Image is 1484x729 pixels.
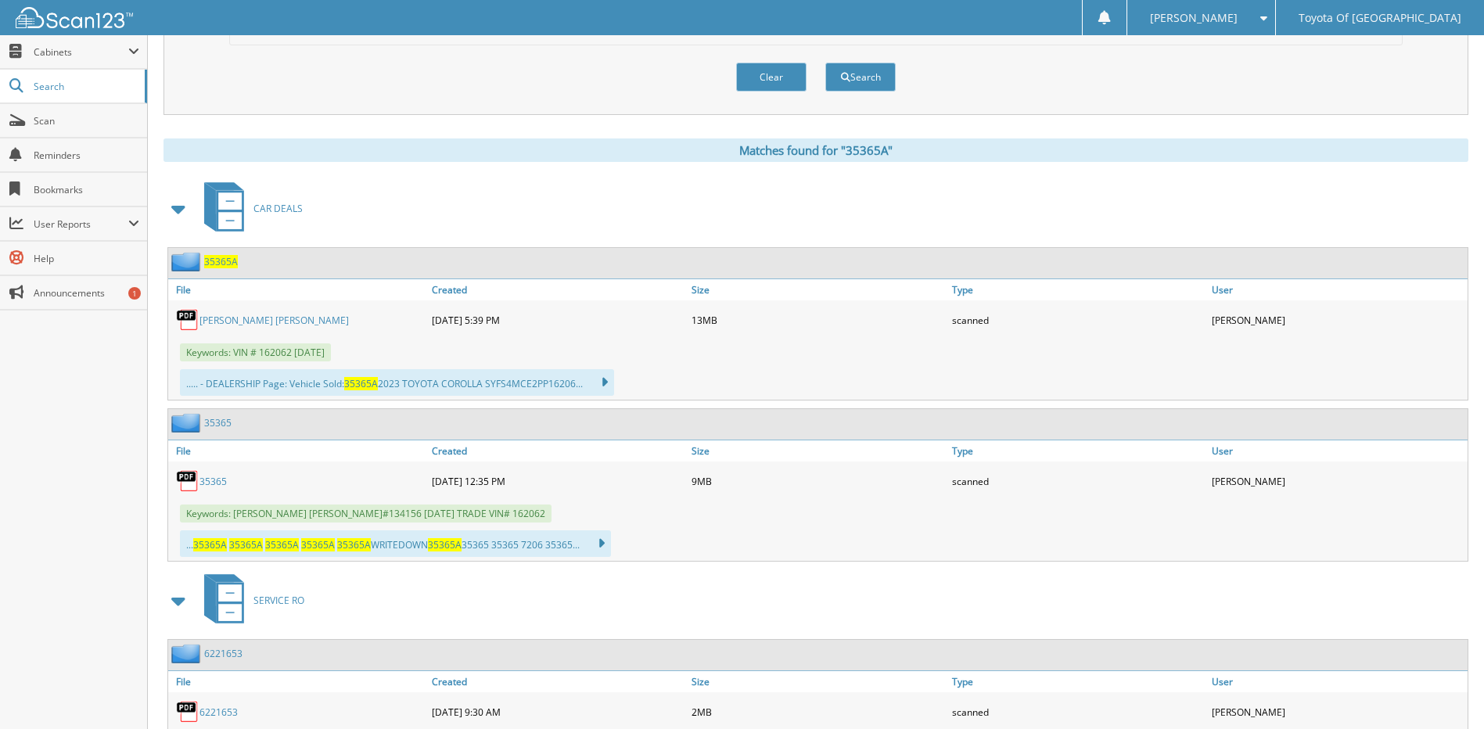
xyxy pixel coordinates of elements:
span: 35365A [337,538,371,551]
a: Size [688,279,947,300]
span: Scan [34,114,139,127]
img: PDF.png [176,700,199,724]
a: Type [948,671,1208,692]
div: scanned [948,465,1208,497]
span: Reminders [34,149,139,162]
a: Size [688,440,947,461]
span: Cabinets [34,45,128,59]
a: Created [428,671,688,692]
span: CAR DEALS [253,202,303,215]
div: 13MB [688,304,947,336]
div: 9MB [688,465,947,497]
a: User [1208,671,1468,692]
div: [DATE] 5:39 PM [428,304,688,336]
img: folder2.png [171,252,204,271]
a: File [168,440,428,461]
span: 35365A [301,538,335,551]
a: 6221653 [199,706,238,719]
img: PDF.png [176,469,199,493]
span: [PERSON_NAME] [1150,13,1238,23]
a: 35365 [199,475,227,488]
div: ... WRITEDOWN 35365 35365 7206 35365... [180,530,611,557]
a: 6221653 [204,647,243,660]
div: [PERSON_NAME] [1208,696,1468,727]
iframe: Chat Widget [1406,654,1484,729]
a: CAR DEALS [195,178,303,239]
img: folder2.png [171,413,204,433]
a: User [1208,440,1468,461]
a: User [1208,279,1468,300]
div: [DATE] 9:30 AM [428,696,688,727]
a: [PERSON_NAME] [PERSON_NAME] [199,314,349,327]
a: Size [688,671,947,692]
span: Keywords: VIN # 162062 [DATE] [180,343,331,361]
span: 35365A [344,377,378,390]
a: Type [948,440,1208,461]
span: Announcements [34,286,139,300]
div: Matches found for "35365A" [163,138,1468,162]
a: 35365A [204,255,238,268]
div: 1 [128,287,141,300]
a: SERVICE RO [195,569,304,631]
span: 35365A [229,538,263,551]
a: File [168,671,428,692]
a: Type [948,279,1208,300]
a: 35365 [204,416,232,429]
span: SERVICE RO [253,594,304,607]
img: scan123-logo-white.svg [16,7,133,28]
img: folder2.png [171,644,204,663]
span: Bookmarks [34,183,139,196]
img: PDF.png [176,308,199,332]
span: 35365A [428,538,462,551]
a: Created [428,279,688,300]
span: 35365A [265,538,299,551]
div: [PERSON_NAME] [1208,465,1468,497]
div: [DATE] 12:35 PM [428,465,688,497]
button: Search [825,63,896,92]
a: File [168,279,428,300]
span: Keywords: [PERSON_NAME] [PERSON_NAME]#134156 [DATE] TRADE VIN# 162062 [180,505,552,523]
div: scanned [948,304,1208,336]
div: [PERSON_NAME] [1208,304,1468,336]
div: 2MB [688,696,947,727]
div: ..... - DEALERSHIP Page: Vehicle Sold: 2023 TOYOTA COROLLA SYFS4MCE2PP16206... [180,369,614,396]
button: Clear [736,63,807,92]
span: Search [34,80,137,93]
span: Help [34,252,139,265]
span: User Reports [34,217,128,231]
span: Toyota Of [GEOGRAPHIC_DATA] [1299,13,1461,23]
a: Created [428,440,688,461]
div: scanned [948,696,1208,727]
span: 35365A [193,538,227,551]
